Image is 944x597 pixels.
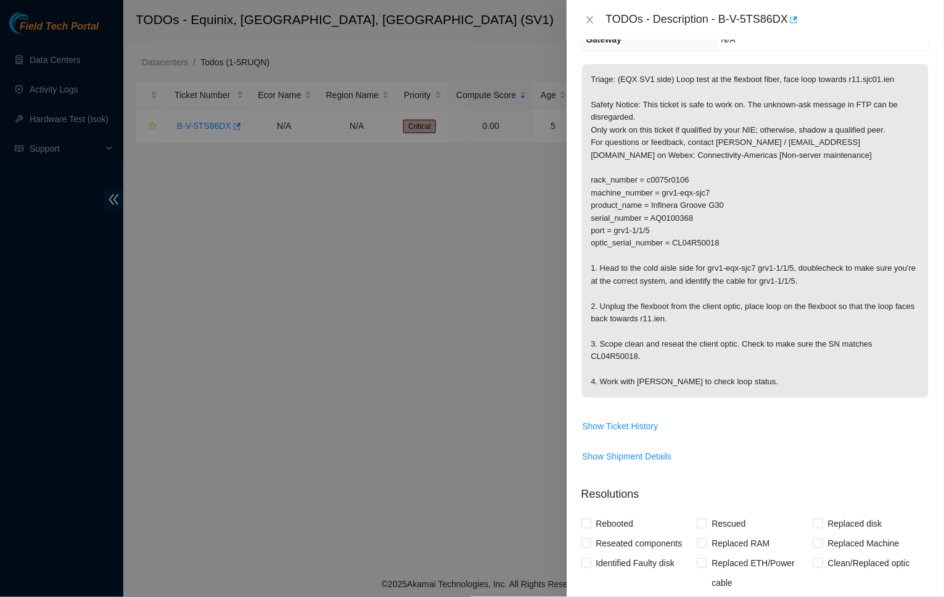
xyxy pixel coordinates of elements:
[585,15,595,25] span: close
[591,553,680,573] span: Identified Faulty disk
[823,533,905,553] span: Replaced Machine
[707,533,775,553] span: Replaced RAM
[582,416,659,436] button: Show Ticket History
[583,450,672,463] span: Show Shipment Details
[606,10,929,30] div: TODOs - Description - B-V-5TS86DX
[707,553,813,593] span: Replaced ETH/Power cable
[707,514,751,533] span: Rescued
[583,419,659,433] span: Show Ticket History
[823,553,915,573] span: Clean/Replaced optic
[586,35,622,44] span: Gateway
[721,35,736,44] span: N/A
[582,447,673,466] button: Show Shipment Details
[581,14,599,26] button: Close
[581,476,929,503] p: Resolutions
[591,533,687,553] span: Reseated components
[591,514,639,533] span: Rebooted
[823,514,887,533] span: Replaced disk
[582,64,929,398] p: Triage: (EQX SV1 side) Loop test at the flexboot fiber, face loop towards r11.sjc01.ien Safety No...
